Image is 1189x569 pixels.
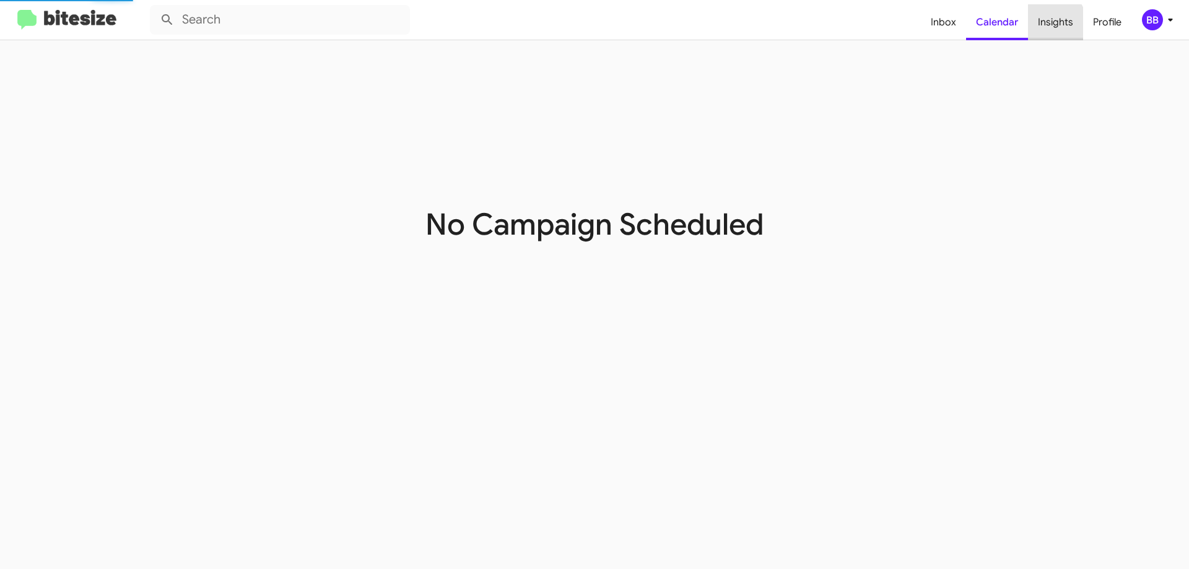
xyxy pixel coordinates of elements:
[1131,9,1175,30] button: BB
[1142,9,1163,30] div: BB
[966,4,1028,40] a: Calendar
[150,5,410,35] input: Search
[1028,4,1083,40] a: Insights
[1083,4,1131,40] a: Profile
[921,4,966,40] a: Inbox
